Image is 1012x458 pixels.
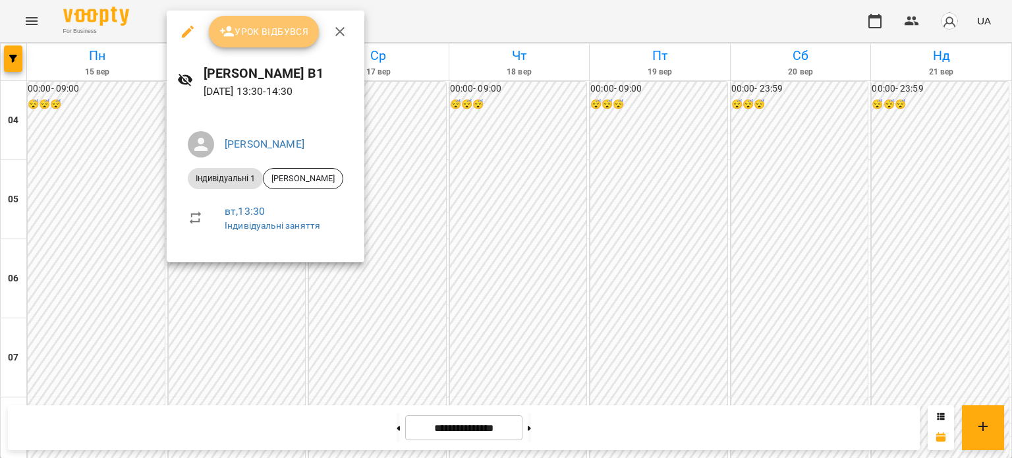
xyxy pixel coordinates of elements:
[225,220,320,231] a: Індивідуальні заняття
[204,84,354,100] p: [DATE] 13:30 - 14:30
[225,205,265,217] a: вт , 13:30
[263,168,343,189] div: [PERSON_NAME]
[204,63,354,84] h6: [PERSON_NAME] В1
[209,16,320,47] button: Урок відбувся
[225,138,304,150] a: [PERSON_NAME]
[264,173,343,185] span: [PERSON_NAME]
[188,173,263,185] span: Індивідуальні 1
[219,24,309,40] span: Урок відбувся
